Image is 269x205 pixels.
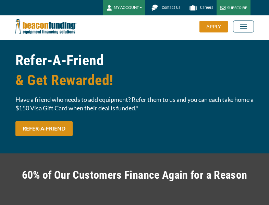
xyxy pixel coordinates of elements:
span: Careers [200,5,213,10]
button: Toggle navigation [233,20,254,32]
img: Beacon Funding chat [149,2,161,14]
h1: Refer-A-Friend [15,51,254,90]
a: Careers [184,2,217,14]
a: REFER-A-FRIEND [15,121,73,136]
div: APPLY [199,21,228,32]
a: APPLY [199,21,233,32]
img: Beacon Funding Corporation logo [15,15,76,38]
a: Contact Us [145,2,184,14]
span: & Get Rewarded! [15,70,254,90]
span: Contact Us [162,5,180,10]
h2: 60% of Our Customers Finance Again for a Reason [15,167,254,183]
span: Have a friend who needs to add equipment? Refer them to us and you can each take home a $150 Visa... [15,95,254,112]
img: Beacon Funding Careers [187,2,199,14]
